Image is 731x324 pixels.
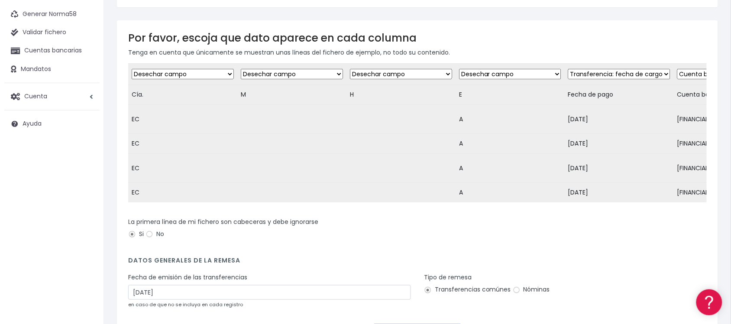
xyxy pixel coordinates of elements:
small: en caso de que no se incluya en cada registro [128,301,243,308]
a: Validar fichero [4,23,100,42]
td: EC [128,183,237,203]
h3: Por favor, escoja que dato aparece en cada columna [128,32,707,44]
td: Cía. [128,85,237,105]
td: H [346,85,456,105]
td: A [456,154,565,183]
td: A [456,183,565,203]
h4: Datos generales de la remesa [128,257,707,269]
td: EC [128,134,237,154]
label: No [146,230,164,239]
span: Cuenta [24,92,47,100]
td: M [237,85,346,105]
label: Tipo de remesa [424,273,472,282]
td: [DATE] [565,134,674,154]
label: Si [128,230,144,239]
td: EC [128,154,237,183]
td: E [456,85,565,105]
td: A [456,105,565,134]
a: Mandatos [4,60,100,78]
label: Nóminas [513,285,550,294]
td: [DATE] [565,105,674,134]
a: Cuentas bancarias [4,42,100,60]
td: A [456,134,565,154]
a: Generar Norma58 [4,5,100,23]
a: Cuenta [4,87,100,106]
td: Fecha de pago [565,85,674,105]
td: [DATE] [565,183,674,203]
label: Transferencias comúnes [424,285,511,294]
td: [DATE] [565,154,674,183]
p: Tenga en cuenta que únicamente se muestran unas líneas del fichero de ejemplo, no todo su contenido. [128,48,707,57]
a: Ayuda [4,115,100,133]
td: EC [128,105,237,134]
label: Fecha de emisión de las transferencias [128,273,247,282]
label: La primera línea de mi fichero son cabeceras y debe ignorarse [128,217,318,227]
span: Ayuda [23,120,42,128]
